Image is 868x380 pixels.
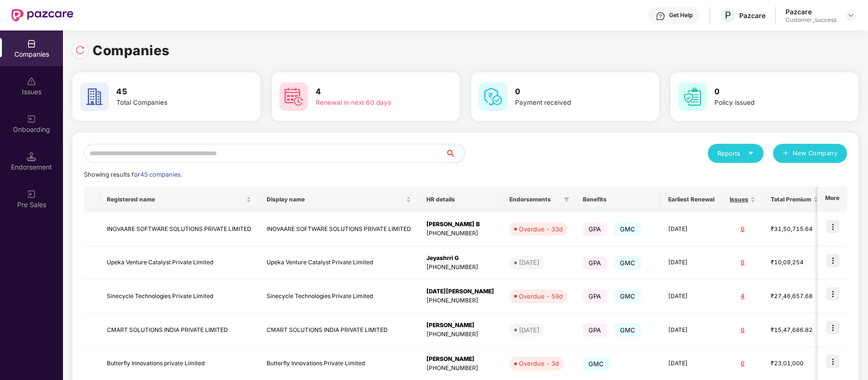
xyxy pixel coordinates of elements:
[80,82,109,111] img: svg+xml;base64,PHN2ZyB4bWxucz0iaHR0cDovL3d3dy53My5vcmcvMjAwMC9zdmciIHdpZHRoPSI2MCIgaGVpZ2h0PSI2MC...
[107,196,244,203] span: Registered name
[730,225,755,234] div: 0
[426,321,494,330] div: [PERSON_NAME]
[93,40,170,61] h1: Companies
[27,152,36,161] img: svg+xml;base64,PHN2ZyB3aWR0aD0iMTQuNSIgaGVpZ2h0PSIxNC41IiB2aWV3Qm94PSIwIDAgMTYgMTYiIGZpbGw9Im5vbm...
[847,11,855,19] img: svg+xml;base64,PHN2ZyBpZD0iRHJvcGRvd24tMzJ4MzIiIHhtbG5zPSJodHRwOi8vd3d3LnczLm9yZy8yMDAwL3N2ZyIgd2...
[11,9,73,21] img: New Pazcare Logo
[27,77,36,86] img: svg+xml;base64,PHN2ZyBpZD0iSXNzdWVzX2Rpc2FibGVkIiB4bWxucz0iaHR0cDovL3d3dy53My5vcmcvMjAwMC9zdmciIH...
[669,11,692,19] div: Get Help
[730,196,748,203] span: Issues
[426,364,494,373] div: [PHONE_NUMBER]
[714,86,827,98] h3: 0
[826,220,839,233] img: icon
[99,313,259,347] td: CMART SOLUTIONS INDIA PRIVATE LIMITED
[661,187,722,212] th: Earliest Renewal
[717,149,754,158] div: Reports
[771,196,811,203] span: Total Premium
[771,359,818,368] div: ₹23,01,000
[116,86,229,98] h3: 45
[714,98,827,108] div: Policy issued
[259,246,419,280] td: Upeka Venture Catalyst Private Limited
[75,45,85,55] img: svg+xml;base64,PHN2ZyBpZD0iUmVsb2FkLTMyeDMyIiB4bWxucz0iaHR0cDovL3d3dy53My5vcmcvMjAwMC9zdmciIHdpZH...
[509,196,560,203] span: Endorsements
[519,359,559,368] div: Overdue - 3d
[763,187,826,212] th: Total Premium
[259,280,419,313] td: Sinecycle Technologies Private Limited
[614,323,641,337] span: GMC
[27,114,36,124] img: svg+xml;base64,PHN2ZyB3aWR0aD0iMjAiIGhlaWdodD0iMjAiIHZpZXdCb3g9IjAgMCAyMCAyMCIgZmlsbD0ibm9uZSIgeG...
[783,150,789,158] span: plus
[771,258,818,267] div: ₹10,09,254
[614,290,641,303] span: GMC
[426,330,494,339] div: [PHONE_NUMBER]
[445,144,465,163] button: search
[773,144,847,163] button: plusNew Company
[771,292,818,301] div: ₹27,46,657.68
[426,263,494,272] div: [PHONE_NUMBER]
[826,254,839,267] img: icon
[785,7,837,16] div: Pazcare
[99,246,259,280] td: Upeka Venture Catalyst Private Limited
[748,150,754,156] span: caret-down
[817,187,847,212] th: More
[316,98,428,108] div: Renewal in next 60 days
[583,323,607,337] span: GPA
[826,287,839,300] img: icon
[426,287,494,296] div: [DATE][PERSON_NAME]
[259,187,419,212] th: Display name
[575,187,661,212] th: Benefits
[771,225,818,234] div: ₹31,50,715.64
[678,82,707,111] img: svg+xml;base64,PHN2ZyB4bWxucz0iaHR0cDovL3d3dy53My5vcmcvMjAwMC9zdmciIHdpZHRoPSI2MCIgaGVpZ2h0PSI2MC...
[27,39,36,49] img: svg+xml;base64,PHN2ZyBpZD0iQ29tcGFuaWVzIiB4bWxucz0iaHR0cDovL3d3dy53My5vcmcvMjAwMC9zdmciIHdpZHRoPS...
[419,187,502,212] th: HR details
[826,355,839,368] img: icon
[426,355,494,364] div: [PERSON_NAME]
[140,171,182,178] span: 45 companies.
[583,290,607,303] span: GPA
[661,280,722,313] td: [DATE]
[99,212,259,246] td: INOVAARE SOFTWARE SOLUTIONS PRIVATE LIMITED
[84,171,182,178] span: Showing results for
[426,296,494,305] div: [PHONE_NUMBER]
[267,196,404,203] span: Display name
[279,82,308,111] img: svg+xml;base64,PHN2ZyB4bWxucz0iaHR0cDovL3d3dy53My5vcmcvMjAwMC9zdmciIHdpZHRoPSI2MCIgaGVpZ2h0PSI2MC...
[426,254,494,263] div: Jeyashrri G
[614,256,641,270] span: GMC
[730,258,755,267] div: 0
[27,190,36,199] img: svg+xml;base64,PHN2ZyB3aWR0aD0iMjAiIGhlaWdodD0iMjAiIHZpZXdCb3g9IjAgMCAyMCAyMCIgZmlsbD0ibm9uZSIgeG...
[116,98,229,108] div: Total Companies
[259,212,419,246] td: INOVAARE SOFTWARE SOLUTIONS PRIVATE LIMITED
[519,291,563,301] div: Overdue - 59d
[259,313,419,347] td: CMART SOLUTIONS INDIA PRIVATE LIMITED
[99,280,259,313] td: Sinecycle Technologies Private Limited
[426,220,494,229] div: [PERSON_NAME] B
[445,150,465,157] span: search
[722,187,763,212] th: Issues
[730,359,755,368] div: 0
[771,326,818,335] div: ₹15,47,686.82
[519,224,563,234] div: Overdue - 33d
[730,292,755,301] div: 4
[99,187,259,212] th: Registered name
[479,82,507,111] img: svg+xml;base64,PHN2ZyB4bWxucz0iaHR0cDovL3d3dy53My5vcmcvMjAwMC9zdmciIHdpZHRoPSI2MCIgaGVpZ2h0PSI2MC...
[661,246,722,280] td: [DATE]
[564,197,569,202] span: filter
[793,149,838,158] span: New Company
[519,325,539,335] div: [DATE]
[614,222,641,236] span: GMC
[826,321,839,334] img: icon
[515,86,628,98] h3: 0
[583,222,607,236] span: GPA
[583,357,610,370] span: GMC
[515,98,628,108] div: Payment received
[583,256,607,270] span: GPA
[785,16,837,24] div: Customer_success
[562,194,571,205] span: filter
[661,313,722,347] td: [DATE]
[725,10,731,21] span: P
[656,11,665,21] img: svg+xml;base64,PHN2ZyBpZD0iSGVscC0zMngzMiIgeG1sbnM9Imh0dHA6Ly93d3cudzMub3JnLzIwMDAvc3ZnIiB3aWR0aD...
[519,258,539,267] div: [DATE]
[316,86,428,98] h3: 4
[730,326,755,335] div: 0
[739,11,765,20] div: Pazcare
